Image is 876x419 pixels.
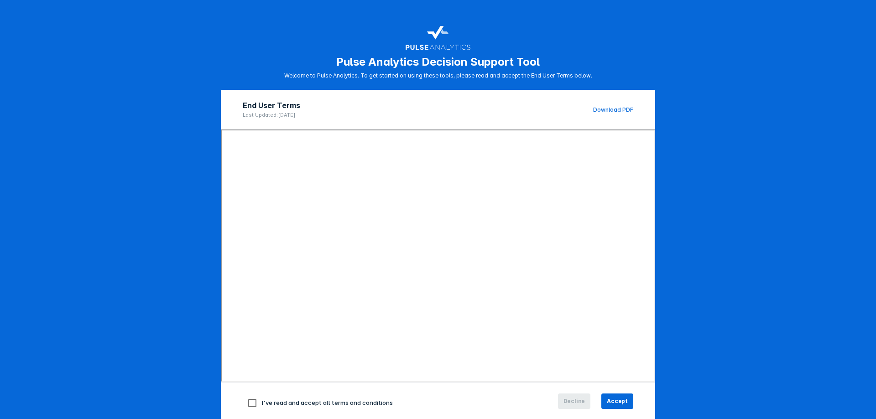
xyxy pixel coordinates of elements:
[607,397,628,405] span: Accept
[593,106,633,113] a: Download PDF
[262,399,393,406] span: I've read and accept all terms and conditions
[243,112,300,118] p: Last Updated: [DATE]
[558,393,591,409] button: Decline
[284,72,592,79] p: Welcome to Pulse Analytics. To get started on using these tools, please read and accept the End U...
[601,393,633,409] button: Accept
[243,101,300,110] h2: End User Terms
[563,397,585,405] span: Decline
[405,22,471,52] img: pulse-logo-user-terms.svg
[336,55,540,68] h1: Pulse Analytics Decision Support Tool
